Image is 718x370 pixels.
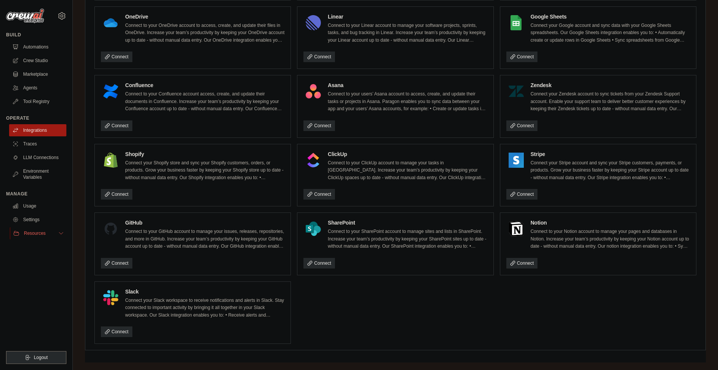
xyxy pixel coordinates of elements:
[506,120,538,131] a: Connect
[328,159,487,182] p: Connect to your ClickUp account to manage your tasks in [GEOGRAPHIC_DATA]. Increase your team’s p...
[531,22,690,44] p: Connect your Google account and sync data with your Google Sheets spreadsheets. Our Google Sheets...
[9,41,66,53] a: Automations
[328,22,487,44] p: Connect to your Linear account to manage your software projects, sprints, tasks, and bug tracking...
[34,354,48,361] span: Logout
[103,153,118,168] img: Shopify Logo
[125,22,284,44] p: Connect to your OneDrive account to access, create, and update their files in OneDrive. Increase ...
[303,189,335,200] a: Connect
[506,258,538,269] a: Connect
[328,91,487,113] p: Connect to your users’ Asana account to access, create, and update their tasks or projects in Asa...
[328,219,487,226] h4: SharePoint
[303,258,335,269] a: Connect
[9,151,66,164] a: LLM Connections
[101,52,132,62] a: Connect
[509,221,524,236] img: Notion Logo
[9,214,66,226] a: Settings
[9,68,66,80] a: Marketplace
[103,15,118,30] img: OneDrive Logo
[306,153,321,168] img: ClickUp Logo
[531,13,690,20] h4: Google Sheets
[125,81,284,89] h4: Confluence
[24,230,46,236] span: Resources
[6,191,66,197] div: Manage
[125,13,284,20] h4: OneDrive
[509,15,524,30] img: Google Sheets Logo
[125,159,284,182] p: Connect your Shopify store and sync your Shopify customers, orders, or products. Grow your busine...
[531,219,690,226] h4: Notion
[10,227,67,239] button: Resources
[506,52,538,62] a: Connect
[531,91,690,113] p: Connect your Zendesk account to sync tickets from your Zendesk Support account. Enable your suppo...
[328,13,487,20] h4: Linear
[6,115,66,121] div: Operate
[9,138,66,150] a: Traces
[101,326,132,337] a: Connect
[306,84,321,99] img: Asana Logo
[103,221,118,236] img: GitHub Logo
[306,15,321,30] img: Linear Logo
[9,82,66,94] a: Agents
[101,189,132,200] a: Connect
[6,351,66,364] button: Logout
[303,52,335,62] a: Connect
[125,91,284,113] p: Connect to your Confluence account access, create, and update their documents in Confluence. Incr...
[101,258,132,269] a: Connect
[531,81,690,89] h4: Zendesk
[125,288,284,295] h4: Slack
[531,228,690,250] p: Connect to your Notion account to manage your pages and databases in Notion. Increase your team’s...
[306,221,321,236] img: SharePoint Logo
[6,32,66,38] div: Build
[9,124,66,136] a: Integrations
[509,153,524,168] img: Stripe Logo
[506,189,538,200] a: Connect
[328,228,487,250] p: Connect to your SharePoint account to manage sites and lists in SharePoint. Increase your team’s ...
[9,200,66,212] a: Usage
[328,150,487,158] h4: ClickUp
[328,81,487,89] h4: Asana
[125,150,284,158] h4: Shopify
[101,120,132,131] a: Connect
[531,150,690,158] h4: Stripe
[509,84,524,99] img: Zendesk Logo
[9,165,66,183] a: Environment Variables
[103,290,118,305] img: Slack Logo
[9,55,66,67] a: Crew Studio
[125,219,284,226] h4: GitHub
[125,297,284,319] p: Connect your Slack workspace to receive notifications and alerts in Slack. Stay connected to impo...
[103,84,118,99] img: Confluence Logo
[303,120,335,131] a: Connect
[9,95,66,108] a: Tool Registry
[6,9,44,23] img: Logo
[531,159,690,182] p: Connect your Stripe account and sync your Stripe customers, payments, or products. Grow your busi...
[125,228,284,250] p: Connect to your GitHub account to manage your issues, releases, repositories, and more in GitHub....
